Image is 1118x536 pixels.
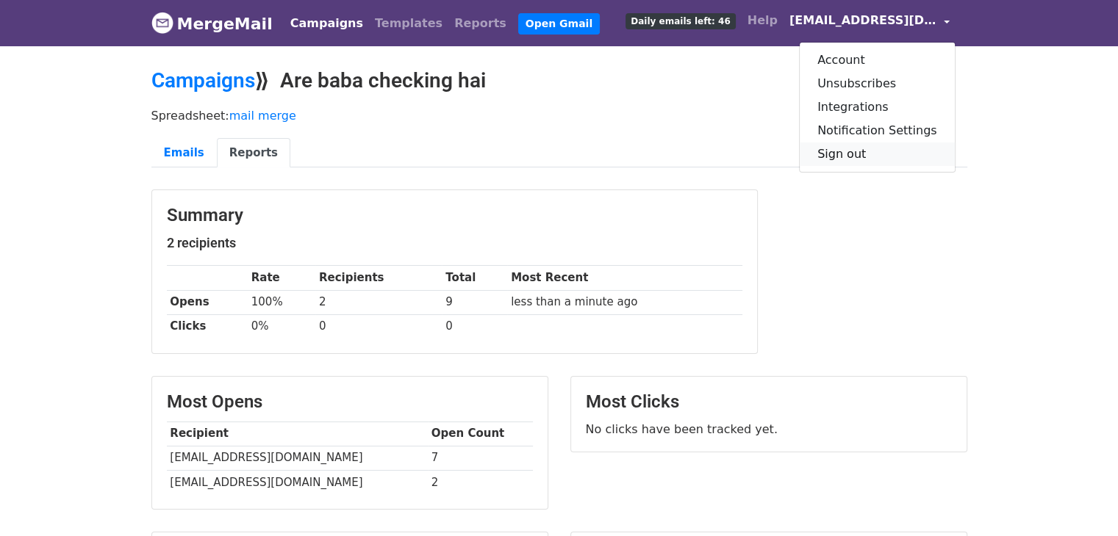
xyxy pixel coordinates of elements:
[626,13,735,29] span: Daily emails left: 46
[1044,466,1118,536] iframe: Chat Widget
[315,314,442,338] td: 0
[151,108,967,123] p: Spreadsheet:
[167,235,742,251] h5: 2 recipients
[151,8,273,39] a: MergeMail
[167,446,428,470] td: [EMAIL_ADDRESS][DOMAIN_NAME]
[800,95,955,119] a: Integrations
[167,470,428,494] td: [EMAIL_ADDRESS][DOMAIN_NAME]
[167,290,248,314] th: Opens
[507,266,742,290] th: Most Recent
[315,290,442,314] td: 2
[167,205,742,226] h3: Summary
[518,13,600,35] a: Open Gmail
[284,9,369,38] a: Campaigns
[167,314,248,338] th: Clicks
[620,6,741,35] a: Daily emails left: 46
[428,470,533,494] td: 2
[151,138,217,168] a: Emails
[800,142,955,166] a: Sign out
[800,119,955,142] a: Notification Settings
[799,42,956,173] div: [EMAIL_ADDRESS][DOMAIN_NAME]
[442,314,507,338] td: 0
[151,68,967,93] h2: ⟫ Are baba checking hai
[784,6,956,40] a: [EMAIL_ADDRESS][DOMAIN_NAME]
[167,421,428,446] th: Recipient
[448,9,512,38] a: Reports
[315,266,442,290] th: Recipients
[586,421,952,437] p: No clicks have been tracked yet.
[151,12,173,34] img: MergeMail logo
[789,12,936,29] span: [EMAIL_ADDRESS][DOMAIN_NAME]
[151,68,255,93] a: Campaigns
[442,290,507,314] td: 9
[369,9,448,38] a: Templates
[742,6,784,35] a: Help
[428,421,533,446] th: Open Count
[167,391,533,413] h3: Most Opens
[800,72,955,95] a: Unsubscribes
[217,138,290,168] a: Reports
[800,48,955,72] a: Account
[248,314,315,338] td: 0%
[442,266,507,290] th: Total
[229,109,296,123] a: mail merge
[507,290,742,314] td: less than a minute ago
[248,266,315,290] th: Rate
[586,391,952,413] h3: Most Clicks
[248,290,315,314] td: 100%
[428,446,533,470] td: 7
